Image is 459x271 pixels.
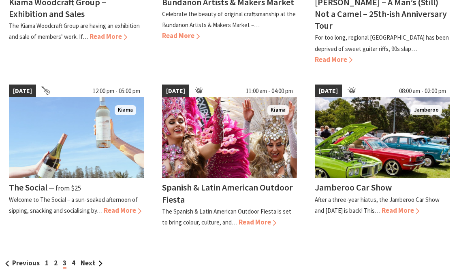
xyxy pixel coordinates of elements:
[162,31,200,40] span: Read More
[9,85,36,97] span: [DATE]
[9,85,144,228] a: [DATE] 12:00 pm - 05:00 pm The Social Kiama The Social ⁠— from $25 Welcome to The Social – a sun-...
[49,184,81,193] span: ⁠— from $25
[315,34,449,52] p: For too long, regional [GEOGRAPHIC_DATA] has been deprived of sweet guitar riffs, 90s slap…
[54,258,58,267] a: 2
[162,85,189,97] span: [DATE]
[411,105,442,115] span: Jamberoo
[162,97,297,178] img: Dancers in jewelled pink and silver costumes with feathers, holding their hands up while smiling
[115,105,136,115] span: Kiama
[9,182,47,193] h4: The Social
[5,258,40,267] a: Previous
[267,105,289,115] span: Kiama
[45,258,49,267] a: 1
[239,218,276,227] span: Read More
[315,85,450,228] a: [DATE] 08:00 am - 02:00 pm Jamberoo Car Show Jamberoo Jamberoo Car Show After a three-year hiatus...
[315,55,352,64] span: Read More
[395,85,450,97] span: 08:00 am - 02:00 pm
[315,97,450,178] img: Jamberoo Car Show
[81,258,102,267] a: Next
[72,258,75,267] a: 4
[90,32,127,41] span: Read More
[315,196,440,214] p: After a three-year hiatus, the Jamberoo Car Show and [DATE] is back! This…
[315,85,342,97] span: [DATE]
[162,85,297,228] a: [DATE] 11:00 am - 04:00 pm Dancers in jewelled pink and silver costumes with feathers, holding th...
[9,22,140,40] p: The Kiama Woodcraft Group are having an exhibition and sale of members’ work. If…
[382,206,419,215] span: Read More
[162,182,293,205] h4: Spanish & Latin American Outdoor Fiesta
[9,196,138,214] p: Welcome to The Social – a sun-soaked afternoon of sipping, snacking and socialising by…
[162,207,291,226] p: The Spanish & Latin American Outdoor Fiesta is set to bring colour, culture, and…
[242,85,297,97] span: 11:00 am - 04:00 pm
[89,85,144,97] span: 12:00 pm - 05:00 pm
[104,206,141,215] span: Read More
[9,97,144,178] img: The Social
[315,182,392,193] h4: Jamberoo Car Show
[63,258,66,269] span: 3
[162,10,296,29] p: Celebrate the beauty of original craftsmanship at the Bundanon Artists & Makers Market –…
